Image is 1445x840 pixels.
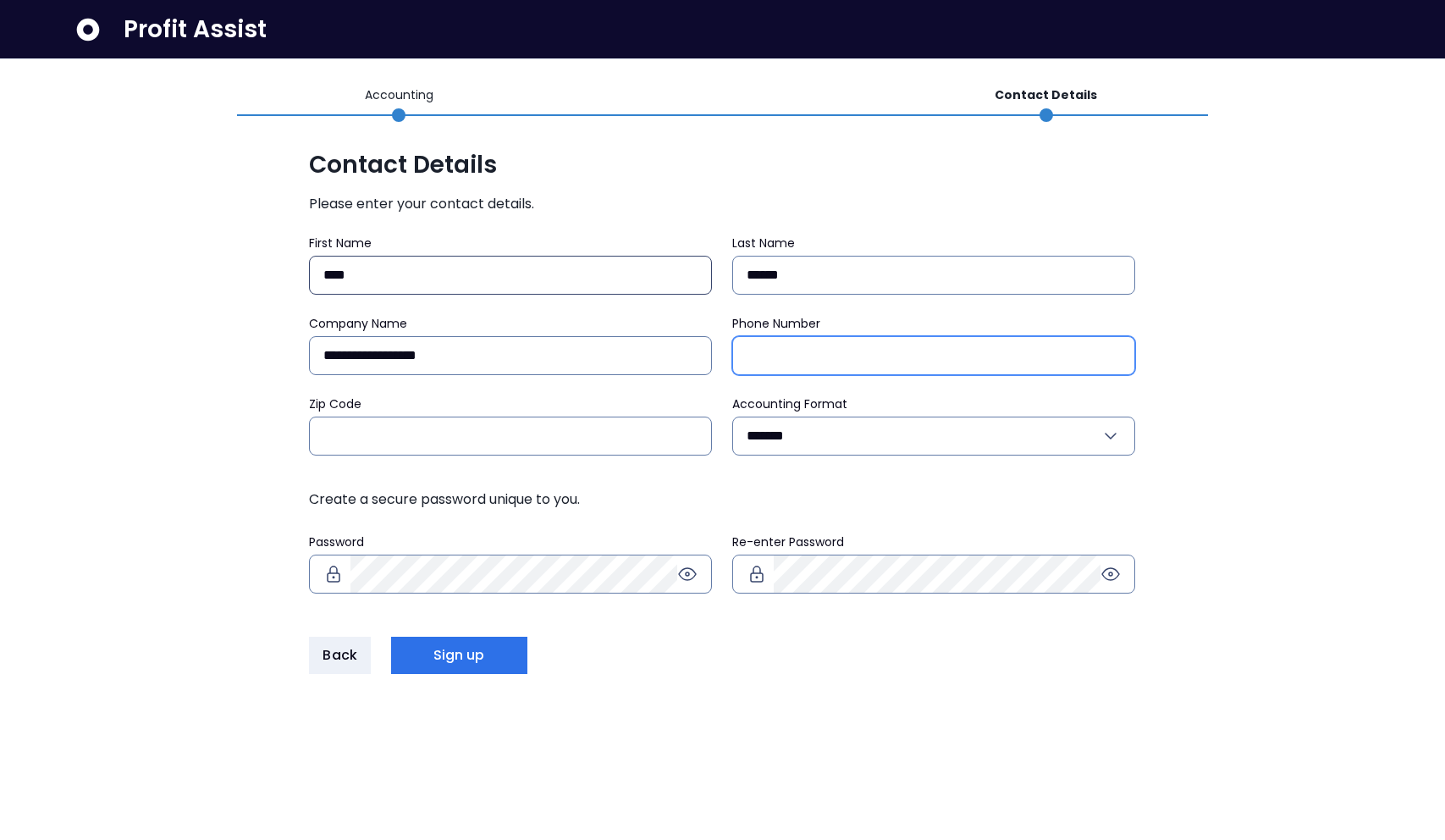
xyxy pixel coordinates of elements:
[323,645,356,666] span: Back
[433,645,485,666] span: Sign up
[309,150,1135,180] span: Contact Details
[391,637,527,674] button: Sign up
[309,489,1135,510] span: Create a secure password unique to you.
[309,533,364,550] span: Password
[309,194,1135,214] span: Please enter your contact details.
[309,637,370,674] button: Back
[732,395,847,412] span: Accounting Format
[124,14,267,45] span: Profit Assist
[732,235,795,251] span: Last Name
[732,315,820,332] span: Phone Number
[309,395,361,412] span: Zip Code
[365,86,433,104] p: Accounting
[995,86,1097,104] p: Contact Details
[309,235,372,251] span: First Name
[309,315,407,332] span: Company Name
[732,533,844,550] span: Re-enter Password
